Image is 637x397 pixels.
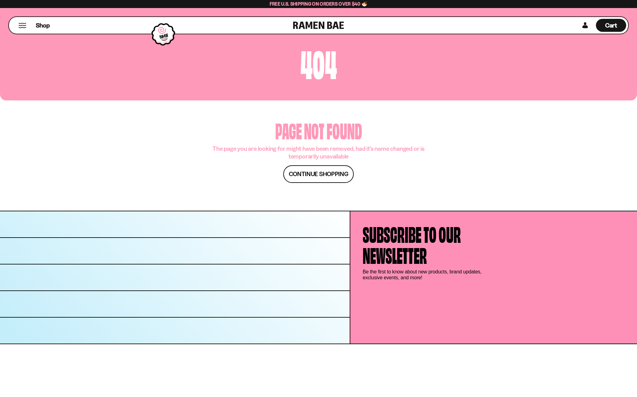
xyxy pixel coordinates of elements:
[363,222,461,264] h4: Subscribe to our newsletter
[212,119,425,140] h1: page not found
[212,145,425,160] p: The page you are looking for might have been removed, had it’s name changed or is temporarily una...
[289,170,348,178] span: Continue shopping
[5,48,632,76] h1: 404
[605,22,617,29] span: Cart
[363,269,486,281] p: Be the first to know about new products, brand updates, exclusive events, and more!
[270,1,368,7] span: Free U.S. Shipping on Orders over $40 🍜
[596,17,626,34] a: Cart
[18,23,27,28] button: Mobile Menu Trigger
[36,19,50,32] a: Shop
[36,21,50,30] span: Shop
[283,165,354,183] a: Continue shopping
